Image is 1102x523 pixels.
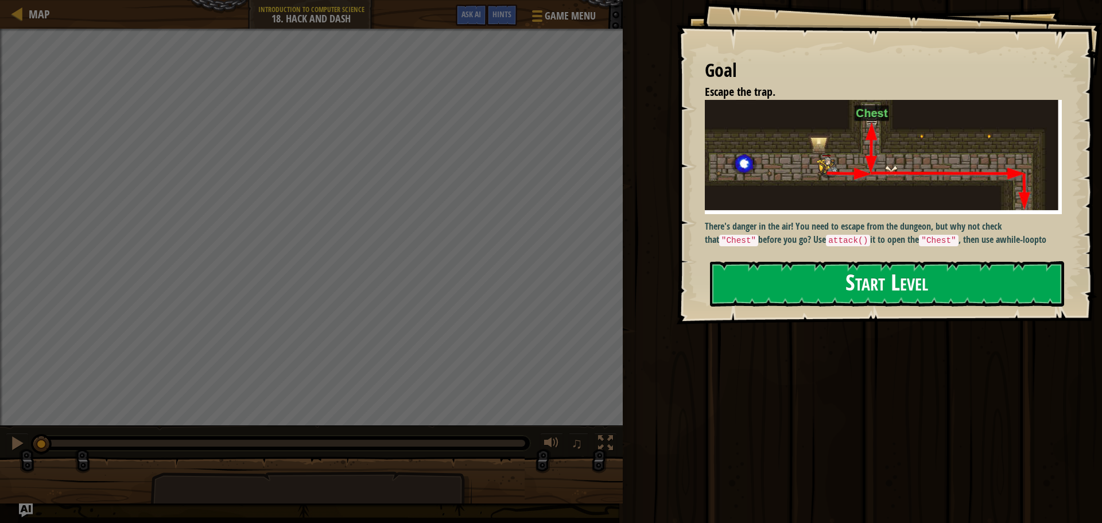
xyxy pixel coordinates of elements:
[23,6,50,22] a: Map
[492,9,511,20] span: Hints
[19,503,33,517] button: Ask AI
[705,220,1070,259] p: There's danger in the air! You need to escape from the dungeon, but why not check that before you...
[571,435,583,452] span: ♫
[29,6,50,22] span: Map
[594,433,617,456] button: Toggle fullscreen
[690,84,1059,100] li: Escape the trap.
[919,235,958,246] code: "Chest"
[6,433,29,456] button: Ctrl + P: Pause
[705,57,1062,84] div: Goal
[705,100,1070,214] img: Hack and dash
[523,5,603,32] button: Game Menu
[545,9,596,24] span: Game Menu
[826,235,870,246] code: attack()
[710,261,1064,307] button: Start Level
[461,9,481,20] span: Ask AI
[569,433,588,456] button: ♫
[540,433,563,456] button: Adjust volume
[1000,233,1039,246] strong: while-loop
[705,84,775,99] span: Escape the trap.
[456,5,487,26] button: Ask AI
[719,235,758,246] code: "Chest"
